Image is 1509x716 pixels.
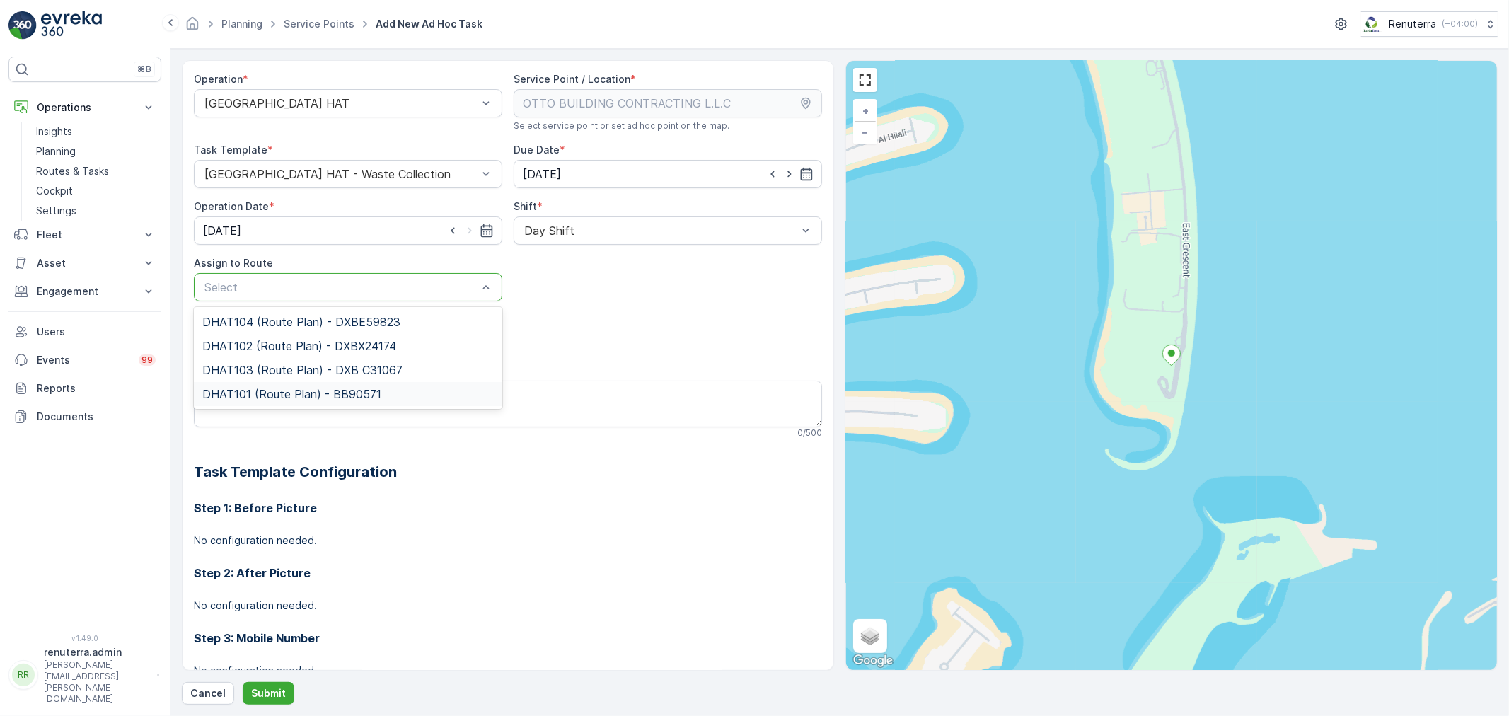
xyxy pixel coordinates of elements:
[36,184,73,198] p: Cockpit
[36,164,109,178] p: Routes & Tasks
[41,11,102,40] img: logo_light-DOdMpM7g.png
[194,73,243,85] label: Operation
[37,353,130,367] p: Events
[202,340,396,352] span: DHAT102 (Route Plan) - DXBX24174
[194,599,822,613] p: No configuration needed.
[12,664,35,686] div: RR
[44,645,150,659] p: renuterra.admin
[514,73,630,85] label: Service Point / Location
[194,533,822,548] p: No configuration needed.
[855,122,876,143] a: Zoom Out
[36,125,72,139] p: Insights
[137,64,151,75] p: ⌘B
[8,374,161,403] a: Reports
[194,461,822,483] h2: Task Template Configuration
[855,620,886,652] a: Layers
[185,21,200,33] a: Homepage
[8,221,161,249] button: Fleet
[514,200,537,212] label: Shift
[202,388,381,400] span: DHAT101 (Route Plan) - BB90571
[37,381,156,395] p: Reports
[194,144,267,156] label: Task Template
[30,161,161,181] a: Routes & Tasks
[1389,17,1436,31] p: Renuterra
[37,325,156,339] p: Users
[1361,11,1498,37] button: Renuterra(+04:00)
[37,100,133,115] p: Operations
[797,427,822,439] p: 0 / 500
[862,105,869,117] span: +
[862,126,869,138] span: −
[30,122,161,142] a: Insights
[202,364,403,376] span: DHAT103 (Route Plan) - DXB C31067
[8,249,161,277] button: Asset
[251,686,286,700] p: Submit
[194,664,822,678] p: No configuration needed.
[8,93,161,122] button: Operations
[373,17,485,31] span: Add New Ad Hoc Task
[36,144,76,158] p: Planning
[1442,18,1478,30] p: ( +04:00 )
[37,284,133,299] p: Engagement
[44,659,150,705] p: [PERSON_NAME][EMAIL_ADDRESS][PERSON_NAME][DOMAIN_NAME]
[194,565,822,582] h3: Step 2: After Picture
[514,160,822,188] input: dd/mm/yyyy
[8,634,161,642] span: v 1.49.0
[204,279,478,296] p: Select
[141,354,153,366] p: 99
[182,682,234,705] button: Cancel
[514,144,560,156] label: Due Date
[8,318,161,346] a: Users
[855,100,876,122] a: Zoom In
[514,120,729,132] span: Select service point or set ad hoc point on the map.
[8,645,161,705] button: RRrenuterra.admin[PERSON_NAME][EMAIL_ADDRESS][PERSON_NAME][DOMAIN_NAME]
[37,256,133,270] p: Asset
[514,89,822,117] input: OTTO BUILDING CONTRACTING L.L.C
[1361,16,1383,32] img: Screenshot_2024-07-26_at_13.33.01.png
[30,142,161,161] a: Planning
[30,201,161,221] a: Settings
[8,403,161,431] a: Documents
[8,346,161,374] a: Events99
[855,69,876,91] a: View Fullscreen
[850,652,896,670] a: Open this area in Google Maps (opens a new window)
[190,686,226,700] p: Cancel
[221,18,262,30] a: Planning
[194,630,822,647] h3: Step 3: Mobile Number
[37,228,133,242] p: Fleet
[8,277,161,306] button: Engagement
[36,204,76,218] p: Settings
[37,410,156,424] p: Documents
[194,200,269,212] label: Operation Date
[194,257,273,269] label: Assign to Route
[30,181,161,201] a: Cockpit
[8,11,37,40] img: logo
[202,316,400,328] span: DHAT104 (Route Plan) - DXBE59823
[194,500,822,516] h3: Step 1: Before Picture
[284,18,354,30] a: Service Points
[243,682,294,705] button: Submit
[194,216,502,245] input: dd/mm/yyyy
[850,652,896,670] img: Google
